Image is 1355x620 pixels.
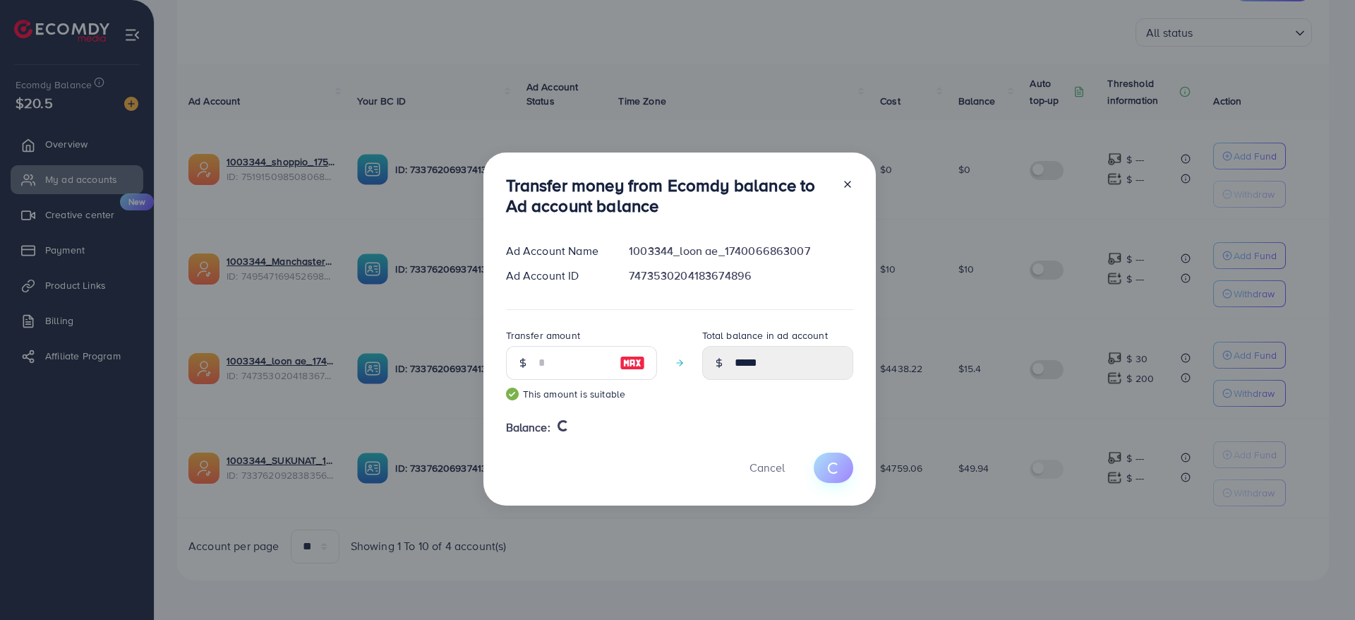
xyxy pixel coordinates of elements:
[506,328,580,342] label: Transfer amount
[495,243,618,259] div: Ad Account Name
[702,328,828,342] label: Total balance in ad account
[732,453,802,483] button: Cancel
[618,268,864,284] div: 7473530204183674896
[506,419,550,436] span: Balance:
[620,354,645,371] img: image
[749,460,785,475] span: Cancel
[506,388,519,400] img: guide
[618,243,864,259] div: 1003344_loon ae_1740066863007
[495,268,618,284] div: Ad Account ID
[1295,556,1344,609] iframe: Chat
[506,387,657,401] small: This amount is suitable
[506,175,831,216] h3: Transfer money from Ecomdy balance to Ad account balance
